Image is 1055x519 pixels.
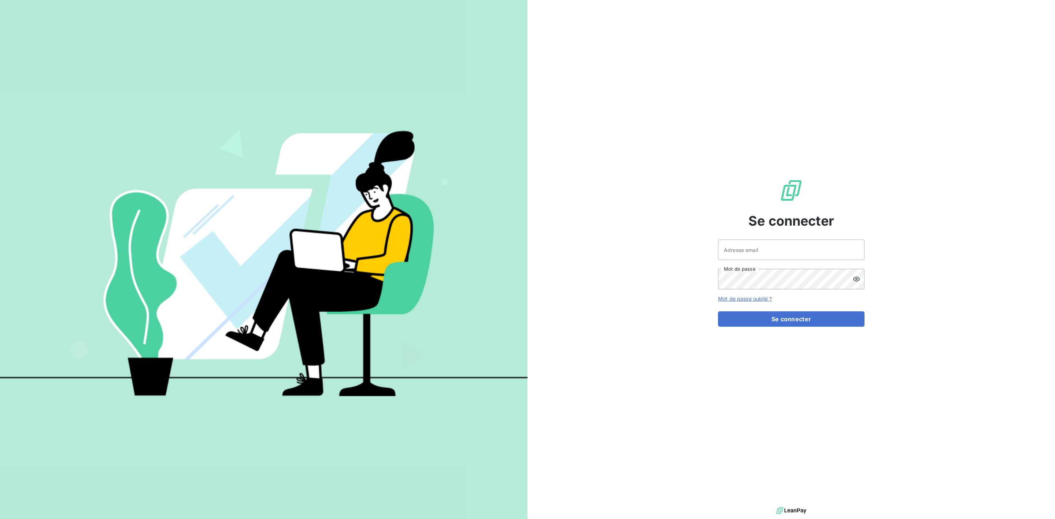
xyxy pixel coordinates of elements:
input: placeholder [718,240,865,260]
img: logo [776,505,806,516]
a: Mot de passe oublié ? [718,296,772,302]
img: Logo LeanPay [780,179,803,202]
button: Se connecter [718,311,865,327]
span: Se connecter [748,211,834,231]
